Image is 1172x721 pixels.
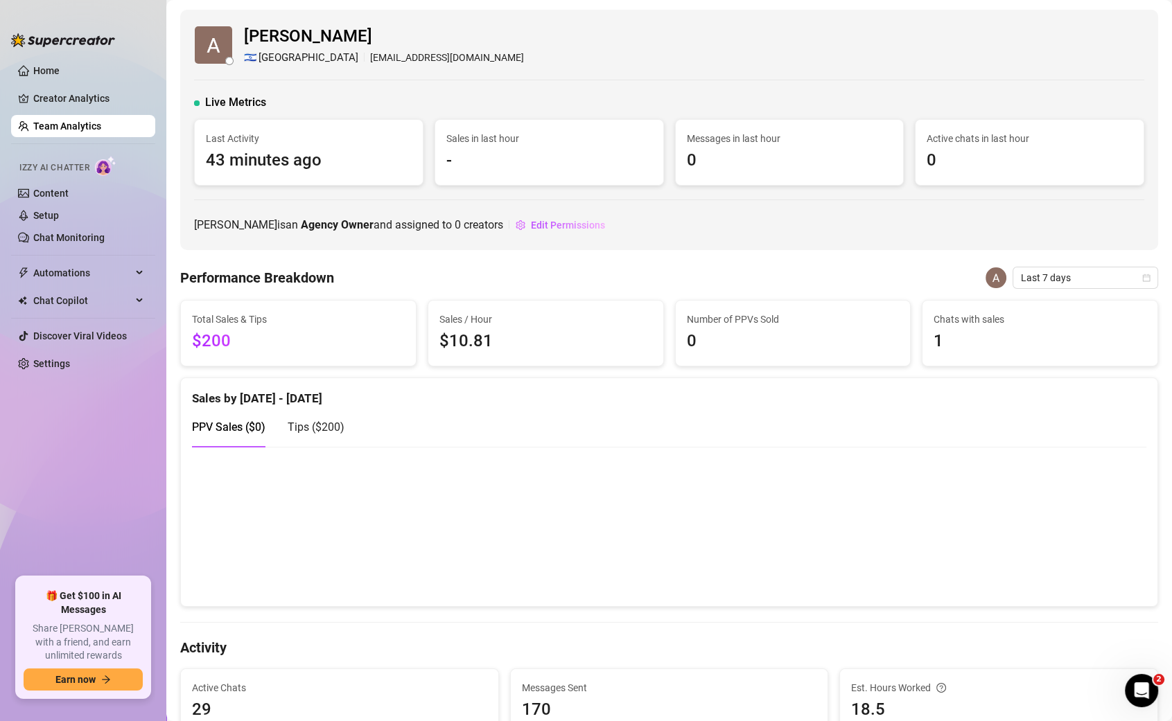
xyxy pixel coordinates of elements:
span: $200 [192,328,405,355]
a: Settings [33,358,70,369]
div: Sales by [DATE] - [DATE] [192,378,1146,408]
span: Tips ( $200 ) [288,420,344,434]
span: Last 7 days [1021,267,1150,288]
img: AI Chatter [95,156,116,176]
img: Chat Copilot [18,296,27,305]
span: Messages in last hour [687,131,893,146]
span: question-circle [936,680,946,695]
span: Last Activity [206,131,412,146]
span: Chats with sales [934,312,1146,327]
a: Setup [33,210,59,221]
span: Chat Copilot [33,290,132,312]
span: 0 [687,328,900,355]
span: thunderbolt [18,267,29,278]
span: 0 [455,218,461,231]
span: arrow-right [101,675,111,684]
span: setting [516,220,525,230]
img: AVI KATZ [986,267,1006,288]
button: Edit Permissions [515,214,606,236]
span: 2 [1153,674,1164,685]
div: Est. Hours Worked [851,680,1146,695]
span: Sales in last hour [446,131,652,146]
h4: Activity [180,638,1158,657]
span: Sales / Hour [439,312,652,327]
h4: Performance Breakdown [180,268,334,287]
span: - [446,148,652,174]
span: Number of PPVs Sold [687,312,900,327]
span: Earn now [55,674,96,685]
span: Automations [33,262,132,284]
span: Live Metrics [205,94,266,111]
span: 0 [687,148,893,174]
span: calendar [1142,274,1151,282]
a: Content [33,188,69,199]
span: Edit Permissions [531,220,605,231]
span: 43 minutes ago [206,148,412,174]
span: [PERSON_NAME] [244,24,524,50]
span: [GEOGRAPHIC_DATA] [259,50,358,66]
iframe: Intercom live chat [1125,674,1158,707]
a: Chat Monitoring [33,232,105,243]
a: Home [33,65,60,76]
div: [EMAIL_ADDRESS][DOMAIN_NAME] [244,50,524,66]
span: Share [PERSON_NAME] with a friend, and earn unlimited rewards [24,622,143,663]
b: Agency Owner [301,218,374,231]
span: [PERSON_NAME] is an and assigned to creators [194,216,503,233]
span: 🇮🇱 [244,50,257,66]
span: Active chats in last hour [927,131,1132,146]
a: Creator Analytics [33,87,144,109]
span: $10.81 [439,328,652,355]
span: Messages Sent [522,680,817,695]
img: AVI KATZ [195,26,232,64]
span: PPV Sales ( $0 ) [192,420,265,434]
a: Discover Viral Videos [33,330,127,341]
span: 🎁 Get $100 in AI Messages [24,589,143,616]
span: Izzy AI Chatter [19,161,89,175]
span: Active Chats [192,680,487,695]
a: Team Analytics [33,121,101,132]
span: 1 [934,328,1146,355]
img: logo-BBDzfeDw.svg [11,33,115,47]
span: Total Sales & Tips [192,312,405,327]
span: 0 [927,148,1132,174]
button: Earn nowarrow-right [24,668,143,691]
